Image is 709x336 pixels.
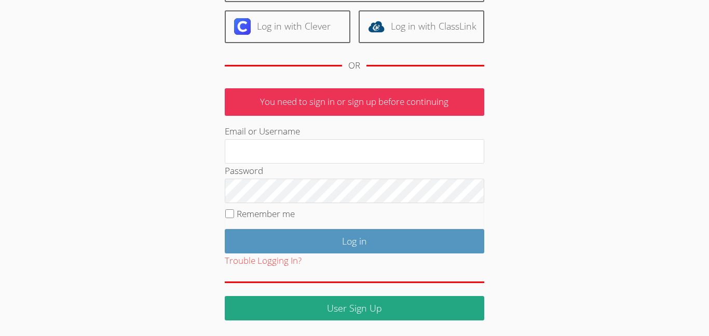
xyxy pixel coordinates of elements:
[359,10,484,43] a: Log in with ClassLink
[225,10,350,43] a: Log in with Clever
[368,18,385,35] img: classlink-logo-d6bb404cc1216ec64c9a2012d9dc4662098be43eaf13dc465df04b49fa7ab582.svg
[225,165,263,177] label: Password
[225,296,484,320] a: User Sign Up
[237,208,295,220] label: Remember me
[225,229,484,253] input: Log in
[348,58,360,73] div: OR
[225,88,484,116] p: You need to sign in or sign up before continuing
[234,18,251,35] img: clever-logo-6eab21bc6e7a338710f1a6ff85c0baf02591cd810cc4098c63d3a4b26e2feb20.svg
[225,253,302,268] button: Trouble Logging In?
[225,125,300,137] label: Email or Username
